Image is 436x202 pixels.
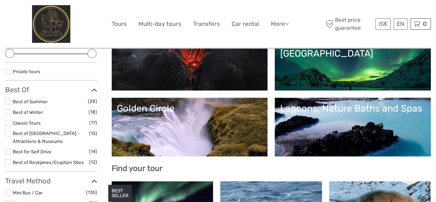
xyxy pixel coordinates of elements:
div: Golden Circle [117,103,263,114]
img: City Center Hotel [32,5,70,43]
span: (15) [89,129,97,137]
div: BEST SELLER [108,185,132,202]
span: (14) [89,147,97,155]
h3: Best Of [5,86,97,94]
a: Best of Reykjanes/Eruption Sites [13,160,84,165]
a: Car rental [232,19,259,29]
span: ISK [378,20,387,27]
button: Open LiveChat chat widget [79,11,88,19]
a: Best of [GEOGRAPHIC_DATA] - Attractions & Museums [13,131,80,144]
span: 0 [422,20,428,27]
a: Lagoons, Nature Baths and Spas [280,103,426,151]
a: Northern Lights in [GEOGRAPHIC_DATA] [280,37,426,85]
span: (17) [89,119,97,127]
h3: Travel Method [5,177,97,185]
span: (12) [89,158,97,166]
a: Best of Summer [13,99,48,104]
a: Tours [112,19,127,29]
a: Golden Circle [117,103,263,151]
a: Lava and Volcanoes [117,37,263,85]
a: More [271,19,289,29]
a: Mini Bus / Car [13,190,42,195]
a: Private tours [13,69,40,74]
span: (28) [88,97,97,105]
div: Lagoons, Nature Baths and Spas [280,103,426,114]
span: Best price guarantee [324,16,374,31]
p: We're away right now. Please check back later! [10,12,78,18]
a: Best of Winter [13,109,43,115]
a: Multi-day tours [139,19,181,29]
a: Transfers [193,19,220,29]
span: (18) [89,108,97,116]
div: EN [394,18,407,30]
a: Best for Self Drive [13,149,51,154]
b: Find your tour [112,164,163,173]
a: Classic Tours [13,120,41,126]
span: (135) [86,189,97,196]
